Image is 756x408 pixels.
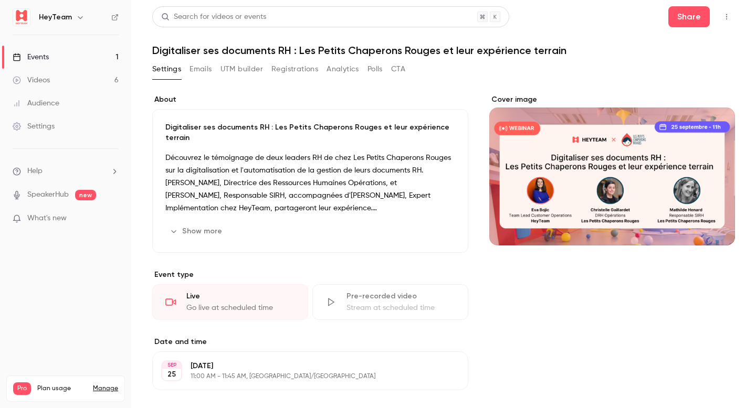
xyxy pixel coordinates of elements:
[152,337,468,347] label: Date and time
[271,61,318,78] button: Registrations
[327,61,359,78] button: Analytics
[186,303,295,313] div: Go live at scheduled time
[220,61,263,78] button: UTM builder
[152,270,468,280] p: Event type
[93,384,118,393] a: Manage
[152,94,468,105] label: About
[39,12,72,23] h6: HeyTeam
[668,6,710,27] button: Share
[152,44,735,57] h1: Digitaliser ses documents RH : Les Petits Chaperons Rouges et leur expérience terrain
[346,291,455,302] div: Pre-recorded video
[13,75,50,85] div: Videos
[165,122,455,143] p: Digitaliser ses documents RH : Les Petits Chaperons Rouges et leur expérience terrain
[165,152,455,214] p: Découvrez le témoignage de deux leaders RH de chez Les Petits Chaperons Rouges sur la digitalisat...
[13,382,31,395] span: Pro
[13,121,55,132] div: Settings
[165,223,228,240] button: Show more
[13,52,49,62] div: Events
[346,303,455,313] div: Stream at scheduled time
[161,12,266,23] div: Search for videos or events
[190,61,212,78] button: Emails
[13,98,59,109] div: Audience
[391,61,405,78] button: CTA
[27,166,43,177] span: Help
[167,369,176,380] p: 25
[489,94,735,105] label: Cover image
[312,284,468,320] div: Pre-recorded videoStream at scheduled time
[489,94,735,245] section: Cover image
[152,284,308,320] div: LiveGo live at scheduled time
[75,190,96,200] span: new
[13,9,30,26] img: HeyTeam
[27,189,69,200] a: SpeakerHub
[186,291,295,302] div: Live
[27,213,67,224] span: What's new
[13,166,119,177] li: help-dropdown-opener
[191,361,413,371] p: [DATE]
[191,372,413,381] p: 11:00 AM - 11:45 AM, [GEOGRAPHIC_DATA]/[GEOGRAPHIC_DATA]
[162,361,181,369] div: SEP
[367,61,383,78] button: Polls
[152,61,181,78] button: Settings
[37,384,87,393] span: Plan usage
[106,214,119,223] iframe: Noticeable Trigger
